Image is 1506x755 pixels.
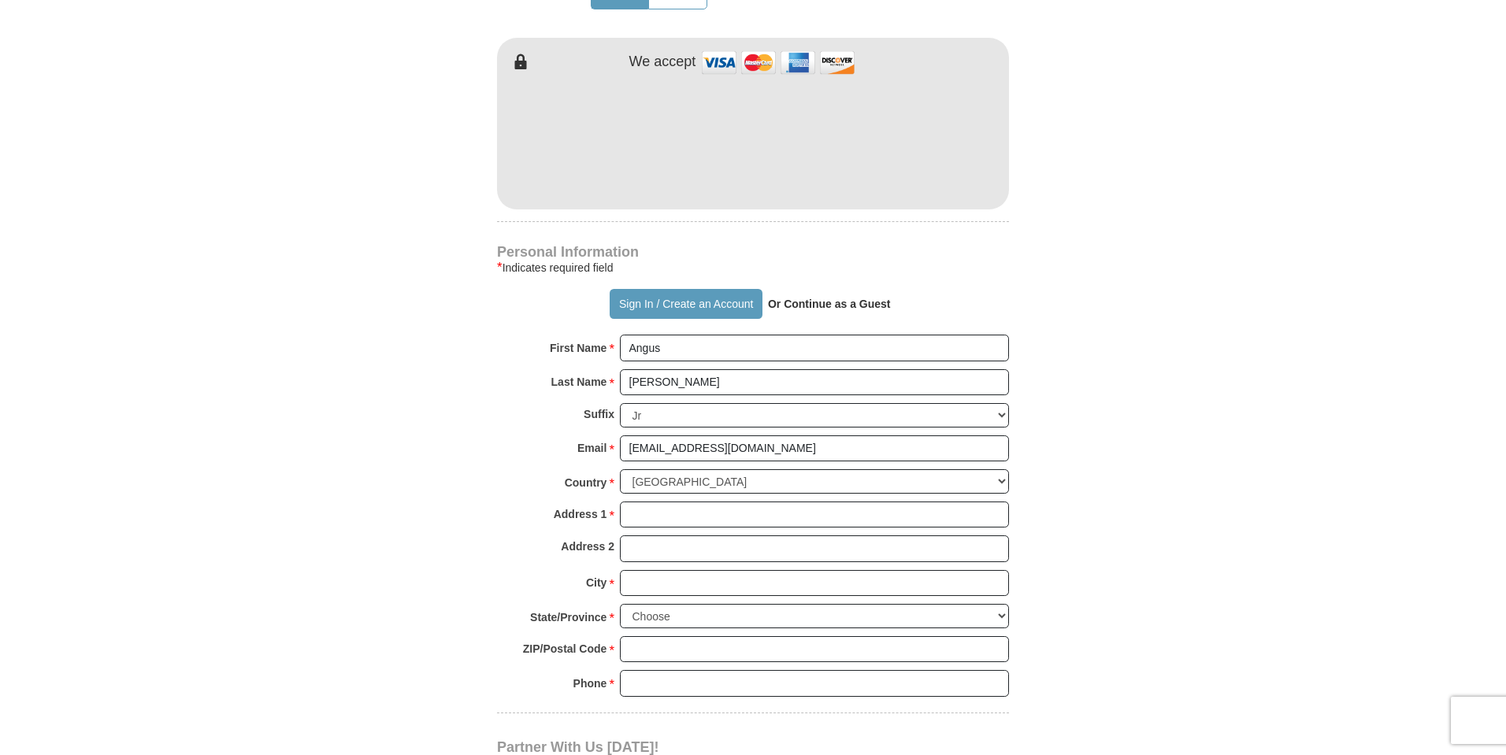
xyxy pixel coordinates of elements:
[523,638,607,660] strong: ZIP/Postal Code
[550,337,606,359] strong: First Name
[554,503,607,525] strong: Address 1
[699,46,857,80] img: credit cards accepted
[497,739,659,755] span: Partner With Us [DATE]!
[768,298,891,310] strong: Or Continue as a Guest
[530,606,606,628] strong: State/Province
[586,572,606,594] strong: City
[584,403,614,425] strong: Suffix
[610,289,762,319] button: Sign In / Create an Account
[565,472,607,494] strong: Country
[497,246,1009,258] h4: Personal Information
[573,672,607,694] strong: Phone
[577,437,606,459] strong: Email
[561,535,614,557] strong: Address 2
[629,54,696,71] h4: We accept
[551,371,607,393] strong: Last Name
[497,258,1009,277] div: Indicates required field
